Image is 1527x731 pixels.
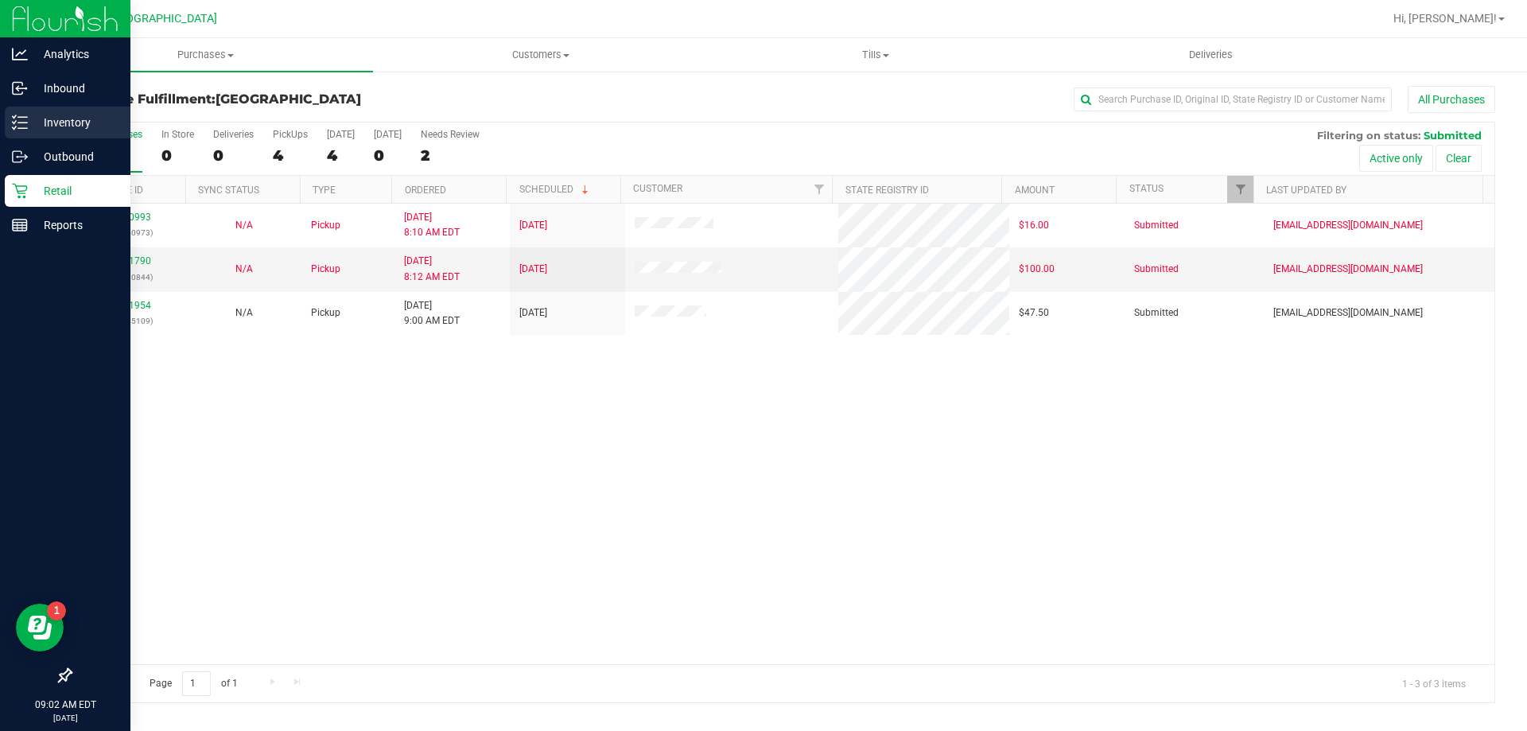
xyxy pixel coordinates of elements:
div: Deliveries [213,129,254,140]
span: Filtering on status: [1317,129,1420,142]
p: 09:02 AM EDT [7,698,123,712]
div: 0 [161,146,194,165]
div: [DATE] [327,129,355,140]
span: [DATE] 9:00 AM EDT [404,298,460,329]
button: Active only [1359,145,1433,172]
a: 12001790 [107,255,151,266]
button: N/A [235,305,253,321]
p: Analytics [28,45,123,64]
a: Tills [708,38,1043,72]
p: Inbound [28,79,123,98]
span: [EMAIL_ADDRESS][DOMAIN_NAME] [1273,262,1423,277]
span: Deliveries [1168,48,1254,62]
inline-svg: Inbound [12,80,28,96]
iframe: Resource center [16,604,64,651]
span: Submitted [1424,129,1482,142]
div: 0 [213,146,254,165]
span: $100.00 [1019,262,1055,277]
span: Page of 1 [136,671,251,696]
inline-svg: Reports [12,217,28,233]
span: Submitted [1134,305,1179,321]
p: Outbound [28,147,123,166]
p: Reports [28,216,123,235]
span: Not Applicable [235,220,253,231]
a: 12000993 [107,212,151,223]
div: PickUps [273,129,308,140]
a: Last Updated By [1266,185,1346,196]
p: [DATE] [7,712,123,724]
span: $16.00 [1019,218,1049,233]
div: In Store [161,129,194,140]
button: Clear [1436,145,1482,172]
span: Submitted [1134,218,1179,233]
span: [DATE] [519,305,547,321]
div: [DATE] [374,129,402,140]
a: Purchases [38,38,373,72]
span: [DATE] 8:10 AM EDT [404,210,460,240]
a: Sync Status [198,185,259,196]
h3: Purchase Fulfillment: [70,92,545,107]
span: Submitted [1134,262,1179,277]
a: Filter [806,176,832,203]
span: Pickup [311,218,340,233]
div: 2 [421,146,480,165]
a: Status [1129,183,1164,194]
span: [GEOGRAPHIC_DATA] [108,12,217,25]
p: Retail [28,181,123,200]
span: [GEOGRAPHIC_DATA] [216,91,361,107]
inline-svg: Retail [12,183,28,199]
div: Needs Review [421,129,480,140]
button: N/A [235,218,253,233]
span: Tills [709,48,1042,62]
a: Filter [1227,176,1253,203]
a: 12001954 [107,300,151,311]
span: Purchases [38,48,373,62]
input: 1 [182,671,211,696]
button: N/A [235,262,253,277]
a: Customers [373,38,708,72]
span: Not Applicable [235,263,253,274]
div: 4 [327,146,355,165]
a: Amount [1015,185,1055,196]
button: All Purchases [1408,86,1495,113]
span: Pickup [311,262,340,277]
a: Type [313,185,336,196]
span: [DATE] [519,262,547,277]
span: $47.50 [1019,305,1049,321]
a: Deliveries [1043,38,1378,72]
inline-svg: Inventory [12,115,28,130]
span: [EMAIL_ADDRESS][DOMAIN_NAME] [1273,305,1423,321]
a: Scheduled [519,184,592,195]
span: Pickup [311,305,340,321]
span: [DATE] 8:12 AM EDT [404,254,460,284]
span: Hi, [PERSON_NAME]! [1393,12,1497,25]
span: [DATE] [519,218,547,233]
span: 1 - 3 of 3 items [1389,671,1478,695]
iframe: Resource center unread badge [47,601,66,620]
span: [EMAIL_ADDRESS][DOMAIN_NAME] [1273,218,1423,233]
a: Customer [633,183,682,194]
inline-svg: Outbound [12,149,28,165]
a: Ordered [405,185,446,196]
div: 4 [273,146,308,165]
p: Inventory [28,113,123,132]
span: Not Applicable [235,307,253,318]
span: Customers [374,48,707,62]
a: State Registry ID [845,185,929,196]
input: Search Purchase ID, Original ID, State Registry ID or Customer Name... [1074,87,1392,111]
inline-svg: Analytics [12,46,28,62]
div: 0 [374,146,402,165]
